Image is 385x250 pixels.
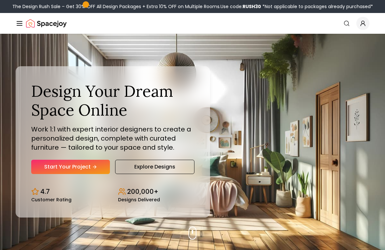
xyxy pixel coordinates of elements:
[243,3,261,10] b: RUSH30
[31,197,72,202] small: Customer Rating
[31,160,110,174] a: Start Your Project
[16,13,369,34] nav: Global
[115,160,194,174] a: Explore Designs
[31,82,194,119] h1: Design Your Dream Space Online
[220,3,261,10] span: Use code:
[118,197,160,202] small: Designs Delivered
[12,3,373,10] div: The Design Rush Sale – Get 30% OFF All Design Packages + Extra 10% OFF on Multiple Rooms.
[31,182,194,202] div: Design stats
[261,3,373,10] span: *Not applicable to packages already purchased*
[26,17,67,30] img: Spacejoy Logo
[127,187,158,196] p: 200,000+
[40,187,50,196] p: 4.7
[26,17,67,30] a: Spacejoy
[31,125,194,152] p: Work 1:1 with expert interior designers to create a personalized design, complete with curated fu...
